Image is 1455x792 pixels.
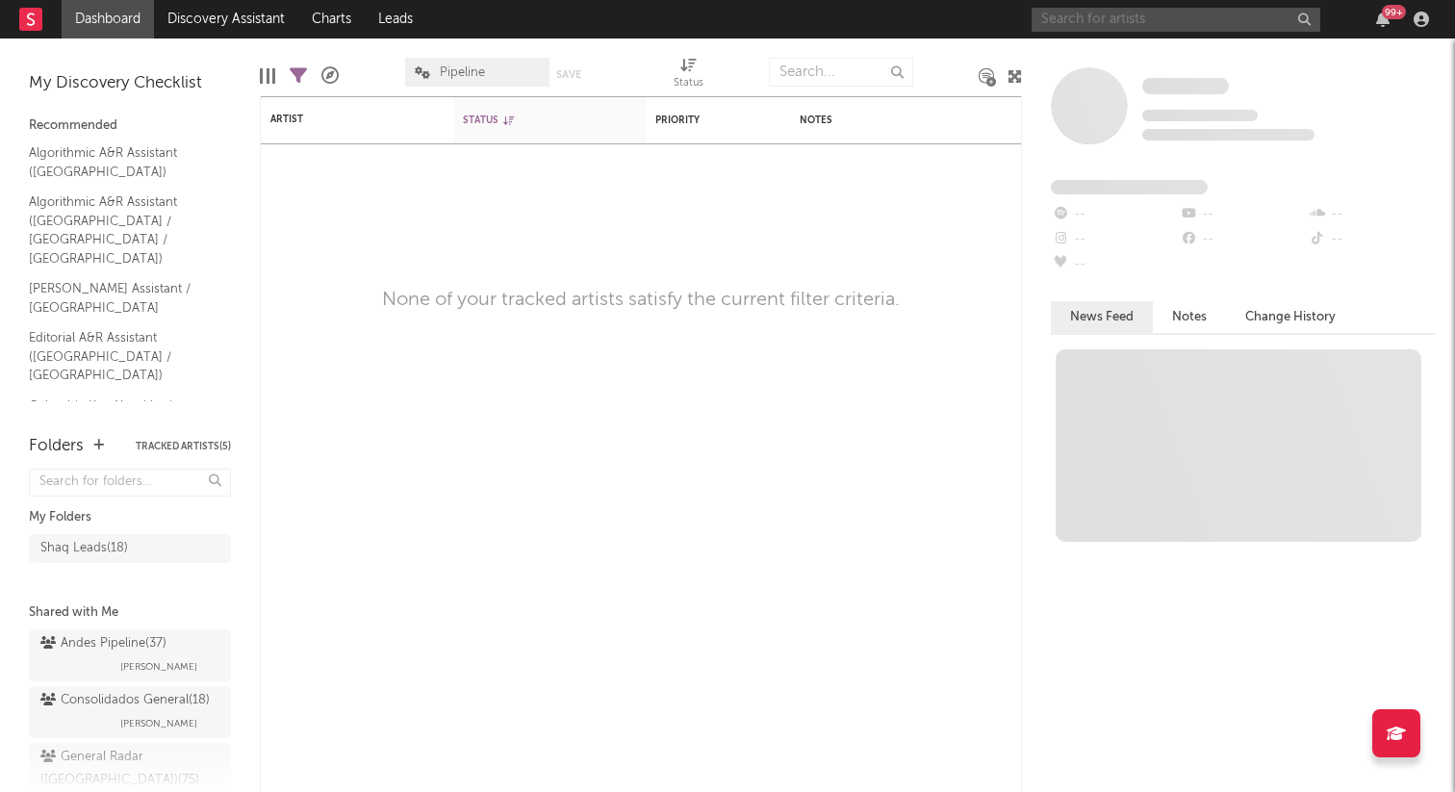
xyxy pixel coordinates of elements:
[321,48,339,104] div: A&R Pipeline
[440,66,485,79] span: Pipeline
[382,289,900,312] div: None of your tracked artists satisfy the current filter criteria.
[29,278,212,318] a: [PERSON_NAME] Assistant / [GEOGRAPHIC_DATA]
[29,506,231,529] div: My Folders
[40,632,166,655] div: Andes Pipeline ( 37 )
[1032,8,1320,32] input: Search for artists
[29,72,231,95] div: My Discovery Checklist
[655,115,732,126] div: Priority
[1051,252,1179,277] div: --
[136,442,231,451] button: Tracked Artists(5)
[1308,227,1436,252] div: --
[29,396,212,435] a: Colombia Key Algorithmic Charts
[260,48,275,104] div: Edit Columns
[29,601,231,625] div: Shared with Me
[270,114,415,125] div: Artist
[1179,227,1307,252] div: --
[40,537,128,560] div: Shaq Leads ( 18 )
[1051,202,1179,227] div: --
[1376,12,1390,27] button: 99+
[29,327,212,386] a: Editorial A&R Assistant ([GEOGRAPHIC_DATA] / [GEOGRAPHIC_DATA])
[674,48,703,104] div: Status
[1142,110,1258,121] span: Tracking Since: [DATE]
[40,746,215,792] div: General Radar ([GEOGRAPHIC_DATA]) ( 75 )
[674,72,703,95] div: Status
[1179,202,1307,227] div: --
[1308,202,1436,227] div: --
[1226,301,1355,333] button: Change History
[29,115,231,138] div: Recommended
[769,58,913,87] input: Search...
[40,689,210,712] div: Consolidados General ( 18 )
[120,712,197,735] span: [PERSON_NAME]
[463,115,588,126] div: Status
[29,534,231,563] a: Shaq Leads(18)
[120,655,197,678] span: [PERSON_NAME]
[29,435,84,458] div: Folders
[29,469,231,497] input: Search for folders...
[1051,180,1208,194] span: Fans Added by Platform
[1382,5,1406,19] div: 99 +
[29,192,212,268] a: Algorithmic A&R Assistant ([GEOGRAPHIC_DATA] / [GEOGRAPHIC_DATA] / [GEOGRAPHIC_DATA])
[29,629,231,681] a: Andes Pipeline(37)[PERSON_NAME]
[1051,301,1153,333] button: News Feed
[1142,129,1315,141] span: 0 fans last week
[29,142,212,182] a: Algorithmic A&R Assistant ([GEOGRAPHIC_DATA])
[1153,301,1226,333] button: Notes
[1051,227,1179,252] div: --
[556,69,581,80] button: Save
[1142,77,1229,96] a: Some Artist
[800,115,992,126] div: Notes
[1142,78,1229,94] span: Some Artist
[290,48,307,104] div: Filters(0 of 5)
[29,686,231,738] a: Consolidados General(18)[PERSON_NAME]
